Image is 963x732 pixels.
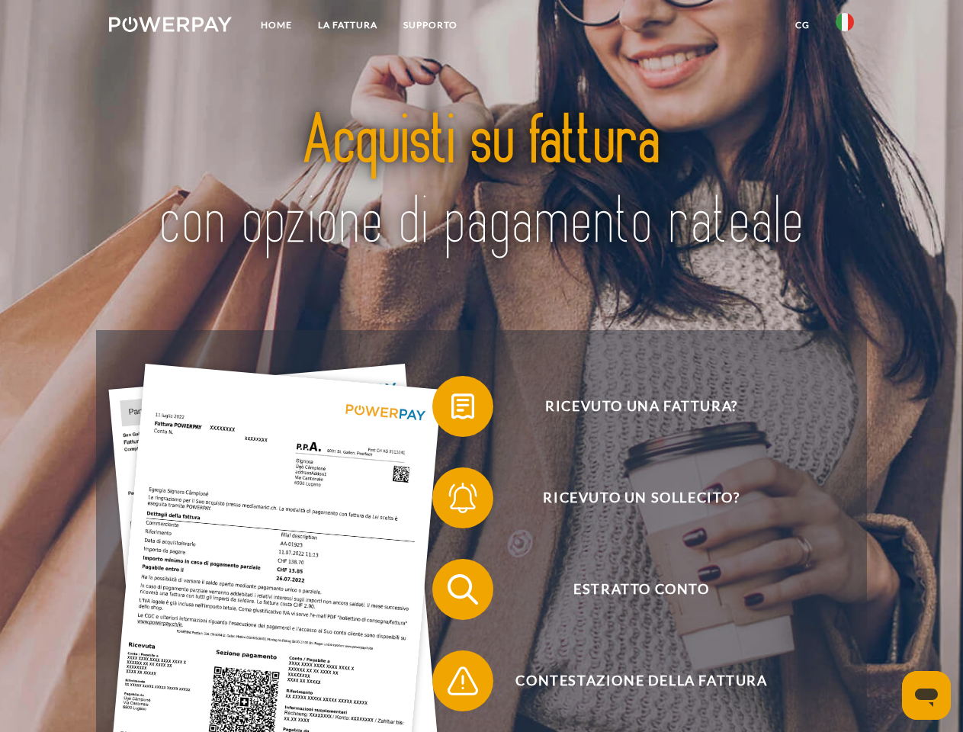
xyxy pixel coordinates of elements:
[248,11,305,39] a: Home
[146,73,817,292] img: title-powerpay_it.svg
[902,671,951,720] iframe: Pulsante per aprire la finestra di messaggistica
[836,13,854,31] img: it
[454,559,828,620] span: Estratto conto
[109,17,232,32] img: logo-powerpay-white.svg
[390,11,470,39] a: Supporto
[454,467,828,528] span: Ricevuto un sollecito?
[444,387,482,425] img: qb_bill.svg
[432,467,829,528] button: Ricevuto un sollecito?
[432,559,829,620] button: Estratto conto
[454,650,828,711] span: Contestazione della fattura
[444,570,482,608] img: qb_search.svg
[782,11,823,39] a: CG
[432,376,829,437] button: Ricevuto una fattura?
[432,650,829,711] button: Contestazione della fattura
[454,376,828,437] span: Ricevuto una fattura?
[444,662,482,700] img: qb_warning.svg
[444,479,482,517] img: qb_bell.svg
[305,11,390,39] a: LA FATTURA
